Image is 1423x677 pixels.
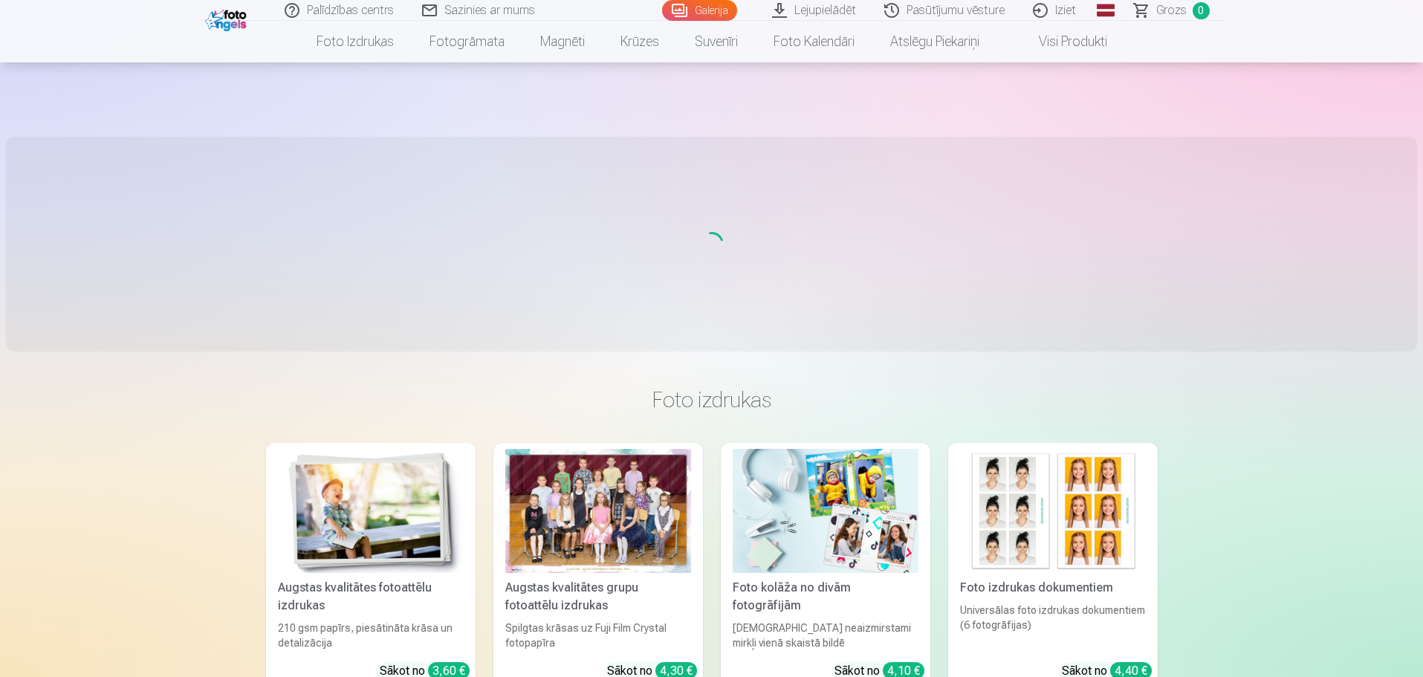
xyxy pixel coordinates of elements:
div: Spilgtas krāsas uz Fuji Film Crystal fotopapīra [499,621,697,650]
div: Augstas kvalitātes grupu fotoattēlu izdrukas [499,579,697,615]
h3: Foto izdrukas [278,386,1146,413]
a: Atslēgu piekariņi [872,21,997,62]
img: Augstas kvalitātes fotoattēlu izdrukas [278,449,464,573]
a: Suvenīri [677,21,756,62]
div: Augstas kvalitātes fotoattēlu izdrukas [272,579,470,615]
a: Magnēti [522,21,603,62]
div: 210 gsm papīrs, piesātināta krāsa un detalizācija [272,621,470,650]
a: Krūzes [603,21,677,62]
a: Foto izdrukas [299,21,412,62]
div: Universālas foto izdrukas dokumentiem (6 fotogrāfijas) [954,603,1152,650]
img: /fa1 [205,6,250,31]
div: Foto kolāža no divām fotogrāfijām [727,579,924,615]
div: Foto izdrukas dokumentiem [954,579,1152,597]
a: Foto kalendāri [756,21,872,62]
a: Fotogrāmata [412,21,522,62]
div: [DEMOGRAPHIC_DATA] neaizmirstami mirkļi vienā skaistā bildē [727,621,924,650]
img: Foto kolāža no divām fotogrāfijām [733,449,918,573]
span: Grozs [1156,1,1187,19]
img: Foto izdrukas dokumentiem [960,449,1146,573]
a: Visi produkti [997,21,1125,62]
span: 0 [1193,2,1210,19]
